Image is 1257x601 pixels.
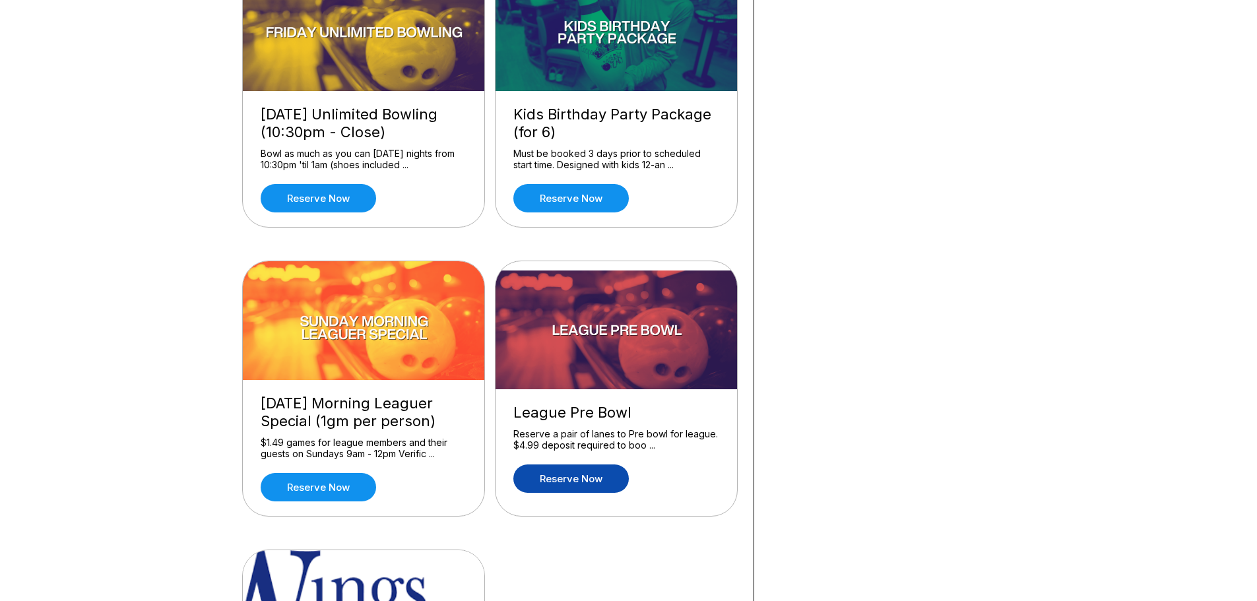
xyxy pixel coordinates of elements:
[513,404,719,422] div: League Pre Bowl
[243,261,486,380] img: Sunday Morning Leaguer Special (1gm per person)
[513,148,719,171] div: Must be booked 3 days prior to scheduled start time. Designed with kids 12-an ...
[513,106,719,141] div: Kids Birthday Party Package (for 6)
[261,395,467,430] div: [DATE] Morning Leaguer Special (1gm per person)
[261,437,467,460] div: $1.49 games for league members and their guests on Sundays 9am - 12pm Verific ...
[513,428,719,451] div: Reserve a pair of lanes to Pre bowl for league. $4.99 deposit required to boo ...
[261,184,376,212] a: Reserve now
[513,464,629,493] a: Reserve now
[496,270,738,389] img: League Pre Bowl
[261,106,467,141] div: [DATE] Unlimited Bowling (10:30pm - Close)
[513,184,629,212] a: Reserve now
[261,473,376,501] a: Reserve now
[261,148,467,171] div: Bowl as much as you can [DATE] nights from 10:30pm 'til 1am (shoes included ...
